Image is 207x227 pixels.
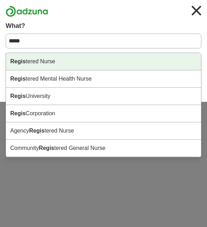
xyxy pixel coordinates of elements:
[29,128,45,134] strong: Regis
[6,51,201,61] label: Where?
[6,105,201,122] div: Corporation
[39,145,54,151] strong: Regis
[6,122,201,140] div: Agency tered Nurse
[6,21,201,31] label: What?
[189,3,204,18] img: icon_close.svg
[6,6,48,17] img: Adzuna logo
[10,110,26,116] strong: Regis
[6,70,201,88] div: tered Mental Health Nurse
[10,76,26,82] strong: Regis
[6,88,201,105] div: University
[6,140,201,157] div: Community tered General Nurse
[10,93,26,99] strong: Regis
[10,58,26,64] strong: Regis
[6,53,201,70] div: tered Nurse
